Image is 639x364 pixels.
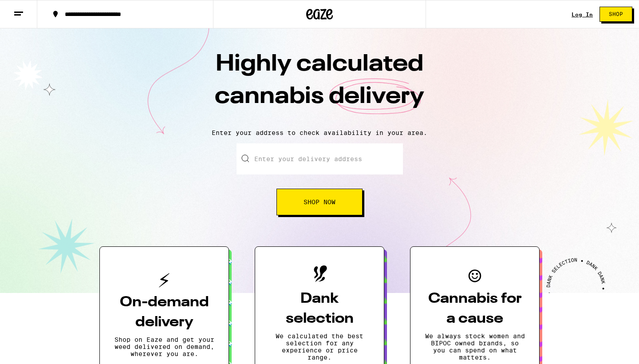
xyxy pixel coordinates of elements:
[164,48,475,122] h1: Highly calculated cannabis delivery
[425,332,525,361] p: We always stock women and BIPOC owned brands, so you can spend on what matters.
[304,199,335,205] span: Shop Now
[237,143,403,174] input: Enter your delivery address
[114,293,214,332] h3: On-demand delivery
[114,336,214,357] p: Shop on Eaze and get your weed delivered on demand, wherever you are.
[593,7,639,22] a: Shop
[425,289,525,329] h3: Cannabis for a cause
[269,289,370,329] h3: Dank selection
[269,332,370,361] p: We calculated the best selection for any experience or price range.
[600,7,632,22] button: Shop
[9,129,630,136] p: Enter your address to check availability in your area.
[609,12,623,17] span: Shop
[276,189,363,215] button: Shop Now
[572,12,593,17] a: Log In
